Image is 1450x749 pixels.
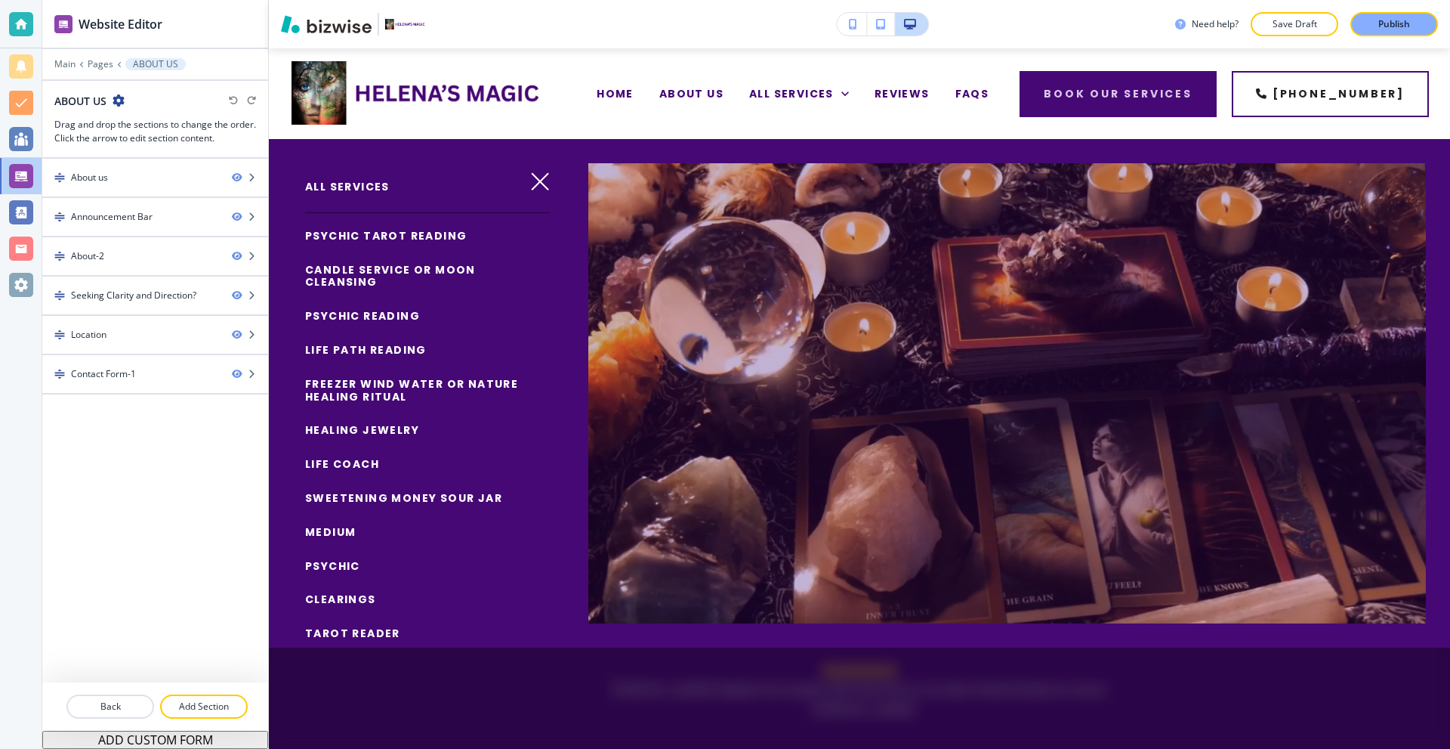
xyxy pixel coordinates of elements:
img: Drag [54,369,65,379]
img: Drag [54,290,65,301]
div: DragAbout us [42,159,268,197]
img: Helena’s Magic [292,61,545,125]
h3: Need help? [1192,17,1239,31]
span: PSYCHIC READING [305,308,420,323]
button: Publish [1350,12,1438,36]
div: Contact Form-1 [71,367,136,381]
img: Bizwise Logo [281,15,372,33]
span: ABOUT US [659,86,723,102]
img: Your Logo [385,19,426,29]
p: Back [68,700,153,713]
div: DragSeeking Clarity and Direction? [42,277,268,314]
p: ABOUT US [133,59,178,70]
span: LIFE PATH READING [305,342,427,357]
span: HEALING JEWELRY [305,422,419,438]
button: Save Draft [1251,12,1338,36]
button: Add Section [160,695,248,719]
div: About-2 [71,249,104,263]
span: MEDIUM [305,525,356,540]
div: DragAbout-2 [42,237,268,275]
div: Seeking Clarity and Direction? [71,289,196,302]
span: PSYCHIC [305,559,360,574]
a: [PHONE_NUMBER] [1232,71,1429,117]
span: CLEARINGS [305,592,376,607]
h2: Website Editor [79,15,162,33]
span: PSYCHIC TAROT READING [305,228,467,243]
span: HOME [597,86,634,102]
div: Location [71,328,106,342]
div: DragAnnouncement Bar [42,198,268,236]
a: book our services [1020,71,1217,117]
div: About us [71,171,108,184]
div: DragLocation [42,316,268,354]
p: Save Draft [1270,17,1319,31]
span: FREEZER WIND WATER OR NATURE HEALING RITUAL [305,376,518,404]
img: Drag [54,330,65,340]
img: Drag [54,251,65,262]
p: Publish [1378,17,1410,31]
img: Drag [54,212,65,222]
div: Announcement Bar [71,210,153,224]
span: CANDLE SERVICE OR MOON CLEANSING [305,262,476,290]
button: ABOUT US [125,58,186,70]
span: LIFE COACH [305,457,379,472]
img: editor icon [54,15,72,33]
h2: ABOUT US [54,93,106,109]
button: Back [66,695,154,719]
button: Main [54,59,76,70]
span: ALL SERVICES [305,179,390,194]
h3: Drag and drop the sections to change the order. Click the arrow to edit section content. [54,118,256,145]
p: Add Section [162,700,246,713]
div: DragContact Form-1 [42,355,268,393]
button: Pages [88,59,113,70]
span: SWEETENING MONEY SOUR JAR [305,491,502,506]
span: TAROT READER [305,626,400,641]
span: FAQS [955,86,989,102]
span: REVIEWS [875,86,930,102]
img: Drag [54,172,65,183]
span: ALL SERVICES [749,86,834,102]
button: ADD CUSTOM FORM [42,731,268,749]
